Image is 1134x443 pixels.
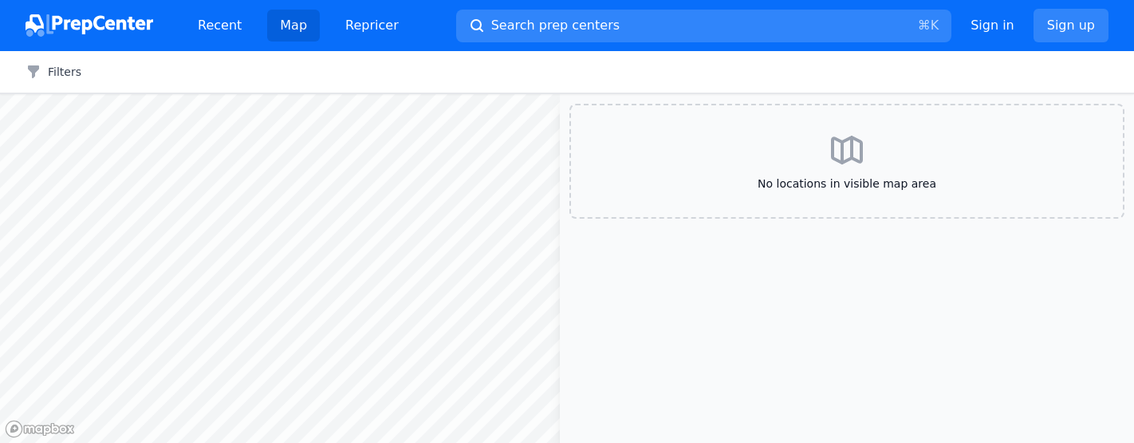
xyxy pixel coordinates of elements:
[456,10,951,42] button: Search prep centers⌘K
[5,420,75,438] a: Mapbox logo
[918,18,931,33] kbd: ⌘
[26,14,153,37] img: PrepCenter
[26,64,81,80] button: Filters
[185,10,254,42] a: Recent
[971,16,1014,35] a: Sign in
[491,16,620,35] span: Search prep centers
[931,18,939,33] kbd: K
[267,10,320,42] a: Map
[333,10,411,42] a: Repricer
[1034,9,1108,42] a: Sign up
[597,176,1097,192] span: No locations in visible map area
